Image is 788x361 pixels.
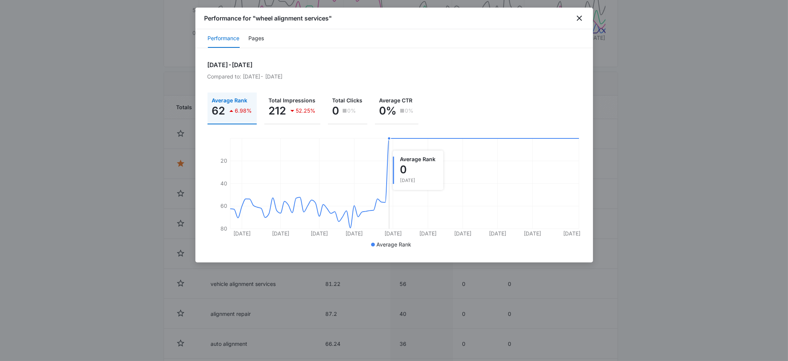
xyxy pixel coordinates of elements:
p: 0% [348,108,356,113]
tspan: [DATE] [489,230,506,237]
button: Performance [208,30,240,48]
p: 0% [379,105,397,117]
tspan: 60 [220,202,227,209]
p: 0% [405,108,414,113]
tspan: [DATE] [384,230,401,237]
button: close [575,14,584,23]
tspan: [DATE] [454,230,471,237]
tspan: 20 [220,157,227,164]
tspan: [DATE] [345,230,363,237]
tspan: [DATE] [563,230,580,237]
tspan: [DATE] [311,230,328,237]
p: 52.25% [296,108,316,113]
p: Total Impressions [269,98,316,103]
h1: Performance for "wheel alignment services" [204,14,332,23]
tspan: 80 [220,225,227,232]
p: 6.98% [235,108,252,113]
p: Average CTR [379,98,414,103]
h2: [DATE] - [DATE] [208,60,581,69]
tspan: [DATE] [524,230,541,237]
tspan: 40 [220,180,227,187]
p: Average Rank [212,98,252,103]
button: Pages [249,30,264,48]
tspan: [DATE] [419,230,436,237]
p: Compared to: [DATE] - [DATE] [208,72,581,80]
p: 0 [332,105,339,117]
p: Total Clicks [332,98,363,103]
p: 212 [269,105,286,117]
tspan: [DATE] [233,230,250,237]
tspan: [DATE] [272,230,289,237]
span: Average Rank [376,241,411,248]
p: 62 [212,105,225,117]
